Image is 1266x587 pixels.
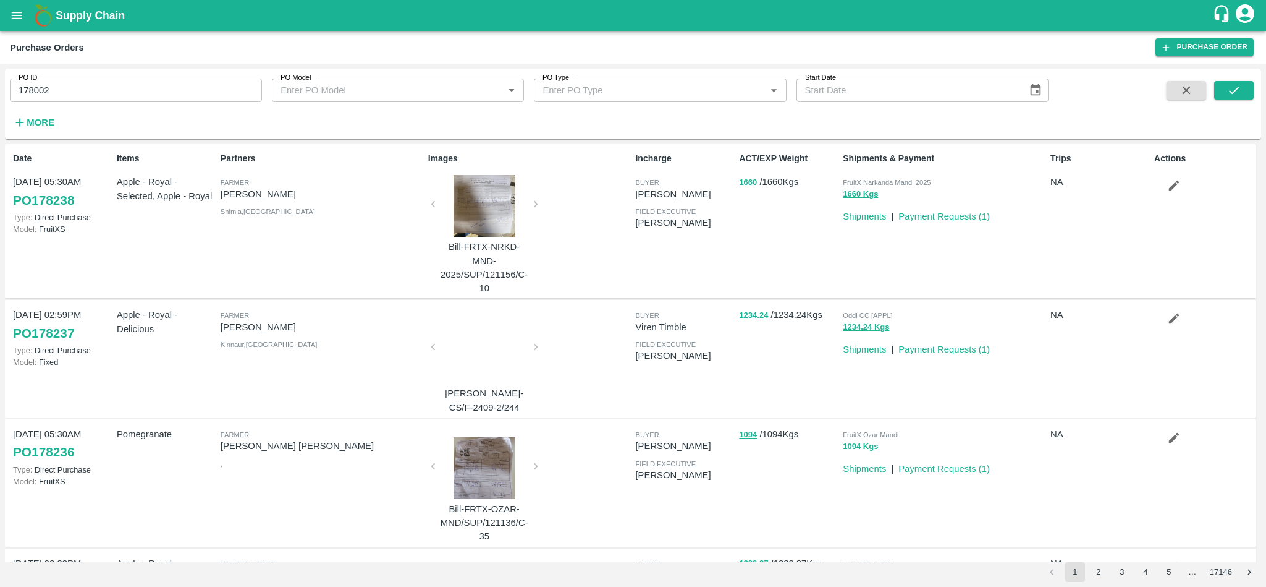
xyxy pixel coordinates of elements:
p: / 1234.24 Kgs [739,308,838,322]
p: [PERSON_NAME] [PERSON_NAME] [221,439,423,453]
a: Shipments [843,345,886,354]
p: FruitXS [13,476,112,487]
a: PO178237 [13,322,74,345]
span: buyer [635,560,659,568]
span: Model: [13,477,36,486]
span: Model: [13,225,36,234]
span: Farmer, Other [221,560,277,568]
span: Type: [13,213,32,222]
span: Shimla , [GEOGRAPHIC_DATA] [221,208,315,215]
button: Go to page 3 [1112,562,1132,582]
a: Payment Requests (1) [898,212,990,221]
p: [PERSON_NAME] [635,216,734,229]
input: Enter PO Model [276,82,484,98]
a: PO178238 [13,189,74,212]
nav: pagination navigation [1040,562,1261,582]
p: Direct Purchase [13,464,112,476]
div: | [886,338,893,356]
a: Purchase Order [1155,38,1254,56]
p: [DATE] 05:30AM [13,175,112,189]
strong: More [27,118,54,127]
label: PO Type [542,73,569,83]
a: Shipments [843,464,886,474]
p: NA [1050,427,1149,441]
span: buyer [635,312,659,319]
span: Type: [13,465,32,474]
div: | [886,457,893,476]
a: Payment Requests (1) [898,464,990,474]
button: Go to next page [1239,562,1259,582]
button: 1234.24 [739,309,768,323]
span: field executive [635,460,696,468]
button: 1660 [739,176,757,190]
p: [PERSON_NAME] [221,320,423,334]
p: [PERSON_NAME] [221,187,423,201]
p: NA [1050,308,1149,322]
p: Incharge [635,152,734,165]
span: Oddi CC [APPL] [843,560,892,568]
p: Apple - Royal - Delicious [117,308,216,336]
label: PO ID [19,73,37,83]
button: Open [504,82,520,98]
p: Bill-FRTX-NRKD-MND-2025/SUP/121156/C-10 [438,240,531,295]
div: | [886,205,893,223]
p: [PERSON_NAME] [635,349,734,362]
p: [DATE] 02:33PM [13,557,112,570]
p: Pomegranate [117,427,216,441]
button: Open [766,82,782,98]
button: 1288.87 [739,557,768,571]
span: buyer [635,179,659,186]
p: / 1094 Kgs [739,427,838,442]
span: FruitX Ozar Mandi [843,431,898,439]
span: field executive [635,208,696,215]
button: 1094 [739,428,757,442]
p: ACT/EXP Weight [739,152,838,165]
span: Oddi CC [APPL] [843,312,892,319]
span: FruitX Narkanda Mandi 2025 [843,179,931,186]
p: Viren Timble [635,320,734,334]
p: Partners [221,152,423,165]
p: Apple - Royal - Selected, Apple - Royal [117,175,216,203]
span: , [221,460,222,468]
a: PO178236 [13,441,74,463]
b: Supply Chain [56,9,125,22]
span: Kinnaur , [GEOGRAPHIC_DATA] [221,341,318,348]
span: buyer [635,431,659,439]
button: More [10,112,57,133]
span: Type: [13,346,32,355]
button: Go to page 4 [1136,562,1155,582]
p: NA [1050,557,1149,570]
button: page 1 [1065,562,1085,582]
input: Enter PO ID [10,79,262,102]
div: account of current user [1234,2,1256,28]
p: Bill-FRTX-OZAR-MND/SUP/121136/C-35 [438,502,531,544]
img: logo [31,3,56,28]
div: customer-support [1212,4,1234,27]
span: field executive [635,341,696,348]
p: [DATE] 05:30AM [13,427,112,441]
p: Shipments & Payment [843,152,1045,165]
button: 1234.24 Kgs [843,320,889,335]
p: Direct Purchase [13,212,112,223]
p: [PERSON_NAME]-CS/F-2409-2/244 [438,387,531,414]
p: / 1288.87 Kgs [739,557,838,571]
p: Actions [1154,152,1253,165]
button: Go to page 2 [1089,562,1108,582]
a: Shipments [843,212,886,221]
p: NA [1050,175,1149,189]
button: open drawer [2,1,31,30]
span: Farmer [221,312,249,319]
p: FruitXS [13,223,112,235]
p: [PERSON_NAME] [635,439,734,453]
span: Farmer [221,431,249,439]
span: Model: [13,358,36,367]
p: Images [428,152,631,165]
p: Direct Purchase [13,345,112,356]
label: PO Model [281,73,311,83]
p: Date [13,152,112,165]
button: 1660 Kgs [843,187,878,202]
button: Go to page 17146 [1206,562,1236,582]
span: Farmer [221,179,249,186]
label: Start Date [805,73,836,83]
p: / 1660 Kgs [739,175,838,189]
